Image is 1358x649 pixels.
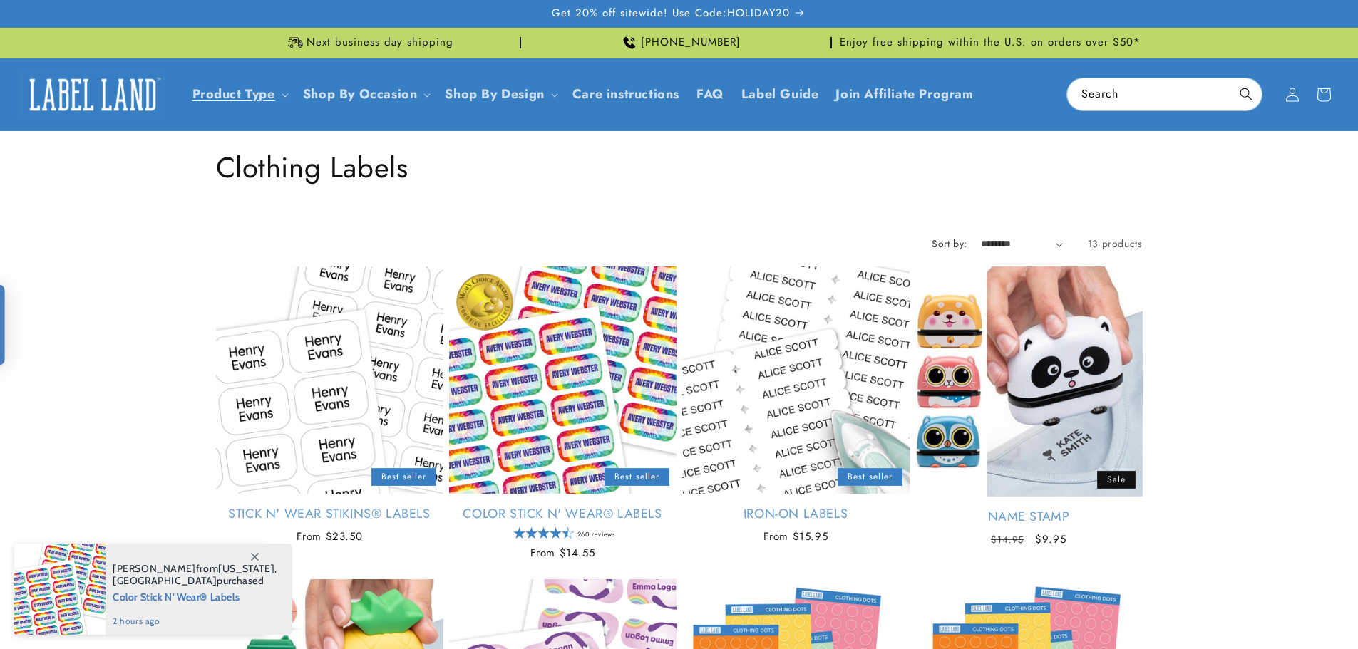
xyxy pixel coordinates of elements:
[527,28,832,58] div: Announcement
[113,563,277,587] span: from , purchased
[827,78,982,111] a: Join Affiliate Program
[216,506,443,522] a: Stick N' Wear Stikins® Labels
[572,86,679,103] span: Care instructions
[216,149,1143,186] h1: Clothing Labels
[552,6,790,21] span: Get 20% off sitewide! Use Code:HOLIDAY20
[303,86,418,103] span: Shop By Occasion
[741,86,819,103] span: Label Guide
[307,36,453,50] span: Next business day shipping
[1088,237,1143,251] span: 13 products
[682,506,910,522] a: Iron-On Labels
[641,36,741,50] span: [PHONE_NUMBER]
[294,78,437,111] summary: Shop By Occasion
[16,67,170,122] a: Label Land
[445,85,544,103] a: Shop By Design
[915,509,1143,525] a: Name Stamp
[216,28,521,58] div: Announcement
[696,86,724,103] span: FAQ
[840,36,1141,50] span: Enjoy free shipping within the U.S. on orders over $50*
[113,574,217,587] span: [GEOGRAPHIC_DATA]
[1230,78,1262,110] button: Search
[218,562,274,575] span: [US_STATE]
[932,237,967,251] label: Sort by:
[449,506,677,522] a: Color Stick N' Wear® Labels
[113,562,196,575] span: [PERSON_NAME]
[838,28,1143,58] div: Announcement
[436,78,563,111] summary: Shop By Design
[192,85,275,103] a: Product Type
[564,78,688,111] a: Care instructions
[835,86,973,103] span: Join Affiliate Program
[184,78,294,111] summary: Product Type
[21,73,164,117] img: Label Land
[733,78,828,111] a: Label Guide
[688,78,733,111] a: FAQ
